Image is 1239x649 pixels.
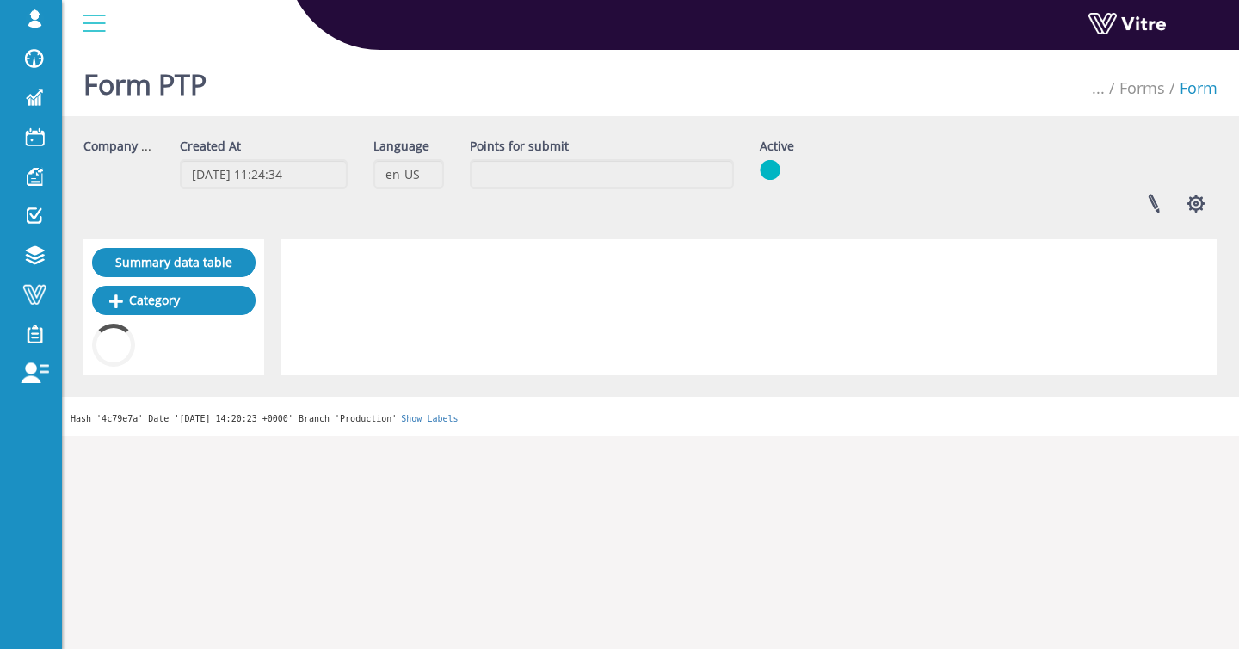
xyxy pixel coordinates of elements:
[83,43,206,116] h1: Form PTP
[83,138,138,155] label: Company
[373,138,429,155] label: Language
[71,414,397,423] span: Hash '4c79e7a' Date '[DATE] 14:20:23 +0000' Branch 'Production'
[141,138,151,154] span: ...
[760,159,780,181] img: yes
[760,138,794,155] label: Active
[1119,77,1165,98] a: Forms
[1092,77,1105,98] span: ...
[92,248,256,277] a: Summary data table
[180,138,241,155] label: Created At
[1165,77,1217,100] li: Form
[470,138,569,155] label: Points for submit
[92,286,256,315] a: Category
[401,414,458,423] a: Show Labels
